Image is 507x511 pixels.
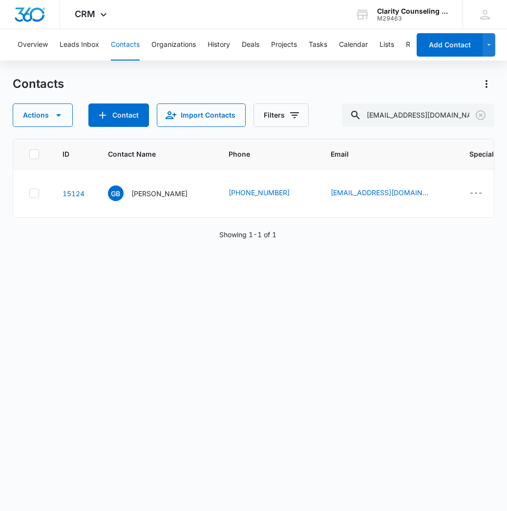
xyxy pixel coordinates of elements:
[208,29,230,61] button: History
[13,103,73,127] button: Actions
[253,103,309,127] button: Filters
[417,33,483,57] button: Add Contact
[88,103,149,127] button: Add Contact
[479,76,494,92] button: Actions
[473,107,488,123] button: Clear
[111,29,140,61] button: Contacts
[108,149,191,159] span: Contact Name
[108,185,124,201] span: GB
[339,29,368,61] button: Calendar
[108,185,205,201] div: Contact Name - Gabriella Buckley - Select to Edit Field
[219,229,276,240] p: Showing 1-1 of 1
[380,29,394,61] button: Lists
[229,187,290,198] a: [PHONE_NUMBER]
[151,29,196,61] button: Organizations
[13,77,64,91] h1: Contacts
[406,29,431,61] button: Reports
[331,187,446,199] div: Email - ellabuckley770@gmail.com - Select to Edit Field
[331,149,432,159] span: Email
[131,188,188,199] p: [PERSON_NAME]
[157,103,246,127] button: Import Contacts
[342,103,494,127] input: Search Contacts
[377,15,448,22] div: account id
[229,149,293,159] span: Phone
[309,29,327,61] button: Tasks
[63,189,84,198] a: Navigate to contact details page for Gabriella Buckley
[331,187,428,198] a: [EMAIL_ADDRESS][DOMAIN_NAME]
[63,149,70,159] span: ID
[377,7,448,15] div: account name
[60,29,99,61] button: Leads Inbox
[271,29,297,61] button: Projects
[469,187,483,199] div: ---
[469,187,500,199] div: Special Notes - - Select to Edit Field
[18,29,48,61] button: Overview
[75,9,95,19] span: CRM
[229,187,307,199] div: Phone - 6785484921 - Select to Edit Field
[242,29,259,61] button: Deals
